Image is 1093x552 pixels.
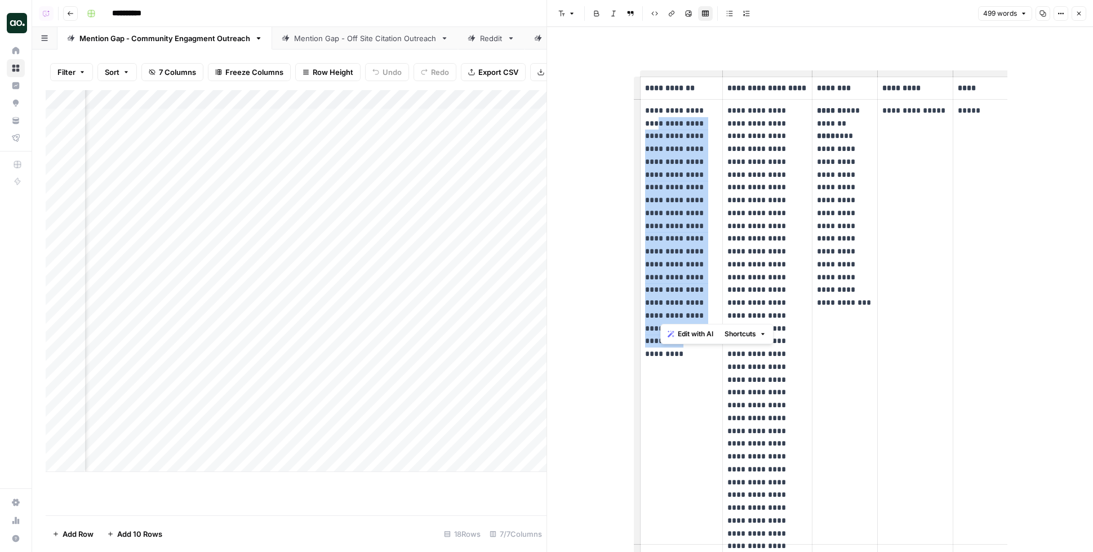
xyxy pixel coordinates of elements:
[431,66,449,78] span: Redo
[208,63,291,81] button: Freeze Columns
[725,329,756,339] span: Shortcuts
[7,529,25,547] button: Help + Support
[46,525,100,543] button: Add Row
[313,66,353,78] span: Row Height
[678,329,713,339] span: Edit with AI
[383,66,402,78] span: Undo
[458,27,525,50] a: Reddit
[365,63,409,81] button: Undo
[294,33,436,44] div: Mention Gap - Off Site Citation Outreach
[7,511,25,529] a: Usage
[439,525,485,543] div: 18 Rows
[7,13,27,33] img: Dillon Test Logo
[141,63,203,81] button: 7 Columns
[983,8,1017,19] span: 499 words
[720,327,771,341] button: Shortcuts
[485,525,546,543] div: 7/7 Columns
[7,94,25,112] a: Opportunities
[478,66,518,78] span: Export CSV
[295,63,361,81] button: Row Height
[7,77,25,95] a: Insights
[7,112,25,130] a: Your Data
[414,63,456,81] button: Redo
[117,528,162,540] span: Add 10 Rows
[50,63,93,81] button: Filter
[7,59,25,77] a: Browse
[461,63,526,81] button: Export CSV
[63,528,94,540] span: Add Row
[97,63,137,81] button: Sort
[480,33,503,44] div: Reddit
[105,66,119,78] span: Sort
[7,9,25,37] button: Workspace: Dillon Test
[663,327,718,341] button: Edit with AI
[7,42,25,60] a: Home
[57,27,272,50] a: Mention Gap - Community Engagment Outreach
[79,33,250,44] div: Mention Gap - Community Engagment Outreach
[225,66,283,78] span: Freeze Columns
[978,6,1032,21] button: 499 words
[159,66,196,78] span: 7 Columns
[57,66,75,78] span: Filter
[272,27,458,50] a: Mention Gap - Off Site Citation Outreach
[525,27,621,50] a: Offsite Rewrite
[100,525,169,543] button: Add 10 Rows
[7,493,25,511] a: Settings
[7,129,25,147] a: Flightpath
